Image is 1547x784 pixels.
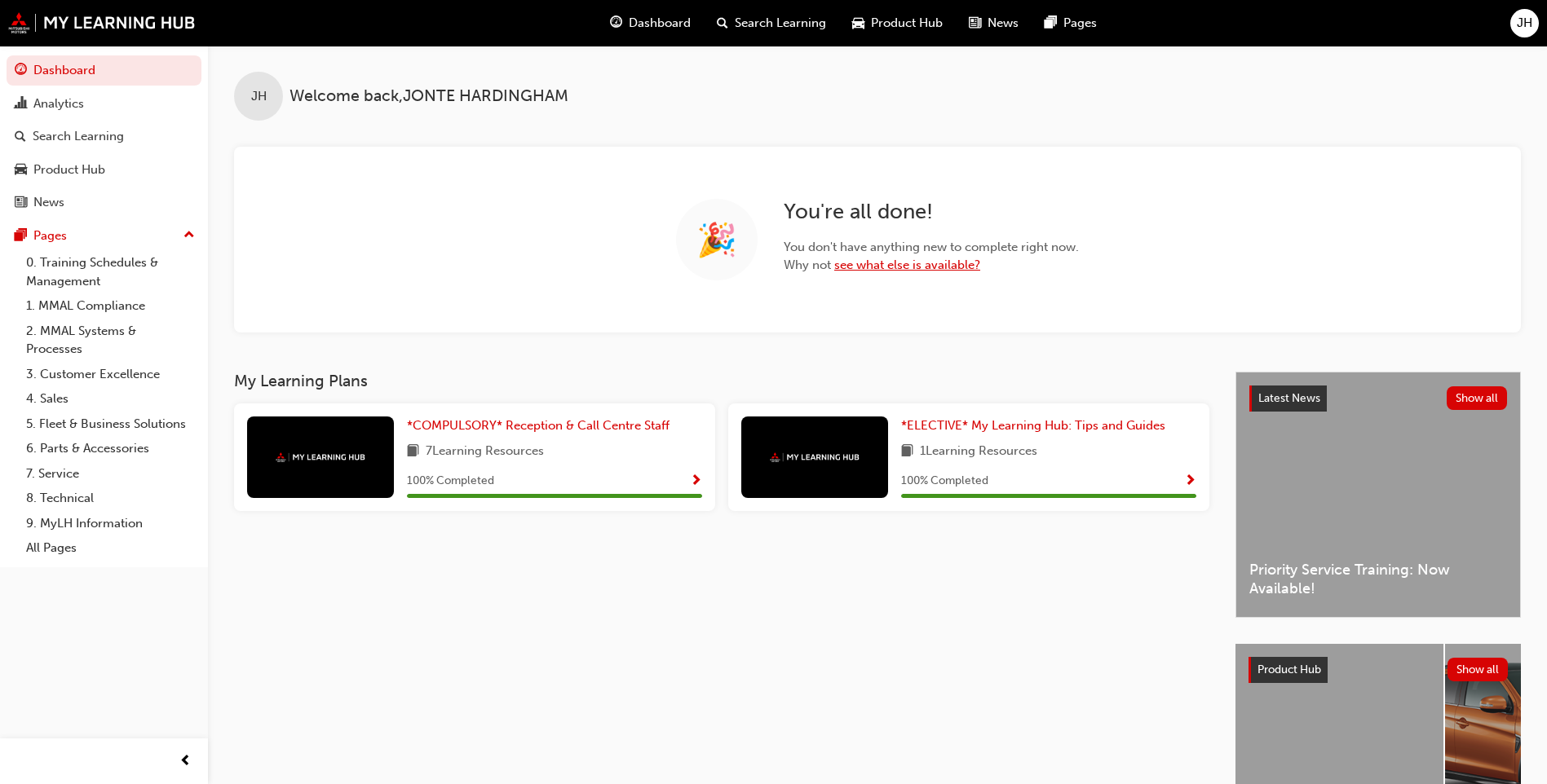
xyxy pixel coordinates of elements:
[969,13,981,33] span: news-icon
[610,13,622,33] span: guage-icon
[839,7,956,40] a: car-iconProduct Hub
[901,442,913,462] span: book-icon
[770,452,860,463] img: mmal
[407,442,419,462] span: book-icon
[690,474,702,489] span: Show Progress
[20,412,201,437] a: 5. Fleet & Business Solutions
[871,14,943,33] span: Product Hub
[15,163,27,178] span: car-icon
[1249,561,1507,597] span: Priority Service Training: Now Available!
[8,12,196,33] img: mmal
[696,231,737,249] span: 🎉
[15,229,27,244] span: pages-icon
[1448,658,1509,681] button: Show all
[988,14,1019,33] span: News
[704,7,839,40] a: search-iconSearch Learning
[834,258,980,272] a: see what else is available?
[20,250,201,293] a: 0. Training Schedules & Management
[276,452,365,463] img: mmal
[33,227,67,245] div: Pages
[426,442,544,462] span: 7 Learning Resources
[33,95,84,113] div: Analytics
[629,14,691,33] span: Dashboard
[7,221,201,251] button: Pages
[1249,385,1507,412] a: Latest NewsShow all
[1249,657,1508,683] a: Product HubShow all
[1184,474,1196,489] span: Show Progress
[1235,372,1521,618] a: Latest NewsShow allPriority Service Training: Now Available!
[20,486,201,511] a: 8. Technical
[901,416,1172,435] a: *ELECTIVE* My Learning Hub: Tips and Guides
[15,97,27,112] span: chart-icon
[33,127,124,146] div: Search Learning
[784,238,1079,257] span: You don't have anything new to complete right now.
[15,64,27,78] span: guage-icon
[251,87,267,106] span: JH
[1184,471,1196,491] button: Show Progress
[1517,14,1532,33] span: JH
[1032,7,1110,40] a: pages-iconPages
[20,461,201,487] a: 7. Service
[407,418,670,433] span: *COMPULSORY* Reception & Call Centre Staff
[1045,13,1057,33] span: pages-icon
[20,436,201,461] a: 6. Parts & Accessories
[1257,663,1321,676] span: Product Hub
[956,7,1032,40] a: news-iconNews
[407,472,494,491] span: 100 % Completed
[901,418,1165,433] span: *ELECTIVE* My Learning Hub: Tips and Guides
[1510,9,1539,37] button: JH
[1063,14,1097,33] span: Pages
[597,7,704,40] a: guage-iconDashboard
[7,155,201,185] a: Product Hub
[290,87,568,106] span: Welcome back , JONTE HARDINGHAM
[179,751,192,772] span: prev-icon
[1258,391,1320,405] span: Latest News
[690,471,702,491] button: Show Progress
[407,416,676,435] a: *COMPULSORY* Reception & Call Centre Staff
[717,13,728,33] span: search-icon
[7,89,201,119] a: Analytics
[20,535,201,561] a: All Pages
[1447,386,1508,410] button: Show all
[33,193,64,212] div: News
[15,130,26,144] span: search-icon
[234,372,1209,390] h3: My Learning Plans
[15,196,27,210] span: news-icon
[7,187,201,218] a: News
[784,256,1079,275] span: Why not
[920,442,1037,462] span: 1 Learning Resources
[7,121,201,152] a: Search Learning
[852,13,864,33] span: car-icon
[7,55,201,86] a: Dashboard
[20,319,201,362] a: 2. MMAL Systems & Processes
[20,293,201,319] a: 1. MMAL Compliance
[7,52,201,221] button: DashboardAnalyticsSearch LearningProduct HubNews
[20,511,201,536] a: 9. MyLH Information
[784,199,1079,225] h2: You're all done!
[20,362,201,387] a: 3. Customer Excellence
[20,386,201,412] a: 4. Sales
[901,472,988,491] span: 100 % Completed
[183,225,195,246] span: up-icon
[33,161,105,179] div: Product Hub
[735,14,826,33] span: Search Learning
